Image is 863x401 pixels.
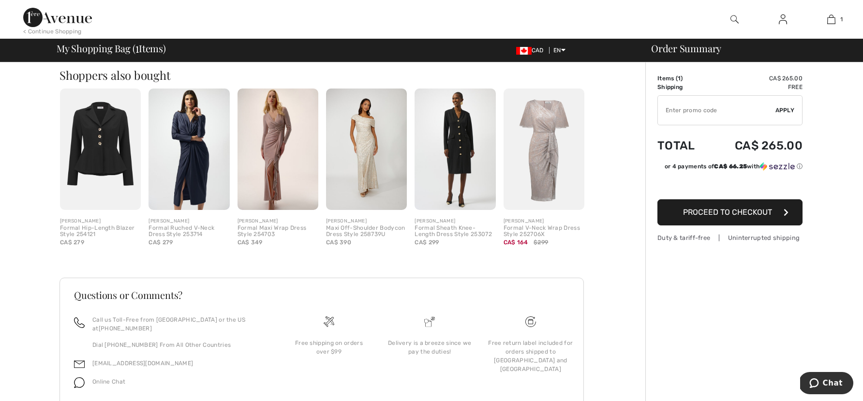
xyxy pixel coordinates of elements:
td: Total [657,129,709,162]
img: My Info [779,14,787,25]
div: Formal Ruched V-Neck Dress Style 253714 [149,225,229,238]
span: EN [553,47,565,54]
h2: Shoppers also bought [60,69,592,81]
span: Proceed to Checkout [683,208,772,217]
iframe: PayPal-paypal [657,174,803,196]
img: Canadian Dollar [516,47,532,55]
img: chat [74,377,85,388]
a: 1 [807,14,855,25]
div: Formal Sheath Knee-Length Dress Style 253072 [415,225,495,238]
img: 1ère Avenue [23,8,92,27]
div: Delivery is a breeze since we pay the duties! [387,339,472,356]
img: Free shipping on orders over $99 [525,316,536,327]
div: Free return label included for orders shipped to [GEOGRAPHIC_DATA] and [GEOGRAPHIC_DATA] [488,339,573,373]
div: Formal Maxi Wrap Dress Style 254703 [238,225,318,238]
span: CA$ 279 [60,239,84,246]
div: or 4 payments of with [665,162,803,171]
p: Dial [PHONE_NUMBER] From All Other Countries [92,341,267,349]
span: 1 [135,41,139,54]
input: Promo code [658,96,775,125]
span: CAD [516,47,548,54]
img: Formal Hip-Length Blazer Style 254121 [60,89,141,210]
div: < Continue Shopping [23,27,82,36]
img: My Bag [827,14,835,25]
div: [PERSON_NAME] [326,218,407,225]
img: Formal Maxi Wrap Dress Style 254703 [238,89,318,210]
div: Formal V-Neck Wrap Dress Style 252706X [504,225,584,238]
h3: Questions or Comments? [74,290,569,300]
img: Formal Sheath Knee-Length Dress Style 253072 [415,89,495,210]
td: Free [709,83,803,91]
span: Online Chat [92,378,125,385]
td: CA$ 265.00 [709,129,803,162]
span: CA$ 164 [504,239,528,246]
td: Shipping [657,83,709,91]
div: Formal Hip-Length Blazer Style 254121 [60,225,141,238]
img: call [74,317,85,328]
span: My Shopping Bag ( Items) [57,44,166,53]
img: Sezzle [760,162,795,171]
a: Sign In [771,14,795,26]
div: Duty & tariff-free | Uninterrupted shipping [657,233,803,242]
td: CA$ 265.00 [709,74,803,83]
iframe: Opens a widget where you can chat to one of our agents [800,372,853,396]
button: Proceed to Checkout [657,199,803,225]
div: or 4 payments ofCA$ 66.25withSezzle Click to learn more about Sezzle [657,162,803,174]
div: Order Summary [640,44,857,53]
span: 1 [678,75,681,82]
img: Delivery is a breeze since we pay the duties! [424,316,435,327]
span: CA$ 66.25 [714,163,747,170]
p: Call us Toll-Free from [GEOGRAPHIC_DATA] or the US at [92,315,267,333]
img: Free shipping on orders over $99 [324,316,334,327]
span: CA$ 390 [326,239,351,246]
span: CA$ 299 [415,239,439,246]
img: Formal V-Neck Wrap Dress Style 252706X [504,89,584,210]
td: Items ( ) [657,74,709,83]
a: [PHONE_NUMBER] [99,325,152,332]
img: Formal Ruched V-Neck Dress Style 253714 [149,89,229,210]
div: Free shipping on orders over $99 [286,339,372,356]
div: Maxi Off-Shoulder Bodycon Dress Style 258739U [326,225,407,238]
div: [PERSON_NAME] [60,218,141,225]
img: search the website [730,14,739,25]
a: [EMAIL_ADDRESS][DOMAIN_NAME] [92,360,193,367]
span: $299 [534,238,548,247]
img: Maxi Off-Shoulder Bodycon Dress Style 258739U [326,89,407,210]
div: [PERSON_NAME] [149,218,229,225]
span: CA$ 279 [149,239,173,246]
div: [PERSON_NAME] [238,218,318,225]
img: email [74,359,85,370]
div: [PERSON_NAME] [415,218,495,225]
div: [PERSON_NAME] [504,218,584,225]
span: 1 [840,15,843,24]
span: CA$ 349 [238,239,263,246]
span: Apply [775,106,795,115]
